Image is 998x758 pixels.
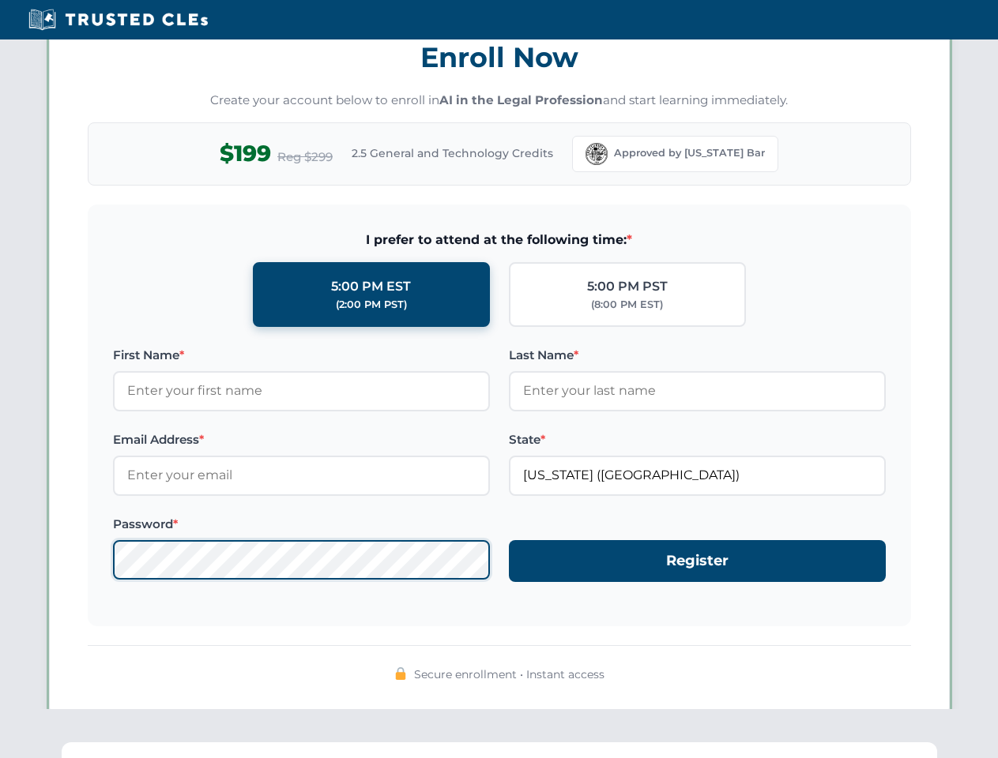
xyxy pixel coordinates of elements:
[591,297,663,313] div: (8:00 PM EST)
[88,92,911,110] p: Create your account below to enroll in and start learning immediately.
[88,32,911,82] h3: Enroll Now
[113,346,490,365] label: First Name
[113,515,490,534] label: Password
[331,276,411,297] div: 5:00 PM EST
[113,371,490,411] input: Enter your first name
[509,346,886,365] label: Last Name
[614,145,765,161] span: Approved by [US_STATE] Bar
[394,667,407,680] img: 🔒
[439,92,603,107] strong: AI in the Legal Profession
[352,144,553,162] span: 2.5 General and Technology Credits
[586,143,608,165] img: Florida Bar
[220,136,271,171] span: $199
[113,456,490,495] input: Enter your email
[509,430,886,449] label: State
[509,371,886,411] input: Enter your last name
[336,297,407,313] div: (2:00 PM PST)
[587,276,668,297] div: 5:00 PM PST
[24,8,213,32] img: Trusted CLEs
[277,148,333,167] span: Reg $299
[509,456,886,495] input: Florida (FL)
[509,540,886,582] button: Register
[113,230,886,250] span: I prefer to attend at the following time:
[113,430,490,449] label: Email Address
[414,666,604,683] span: Secure enrollment • Instant access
